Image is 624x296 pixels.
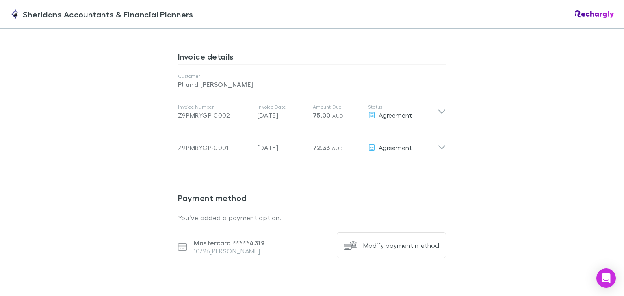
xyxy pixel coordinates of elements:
[258,143,306,152] p: [DATE]
[194,247,264,255] p: 10/26 [PERSON_NAME]
[171,96,453,128] div: Invoice NumberZ9PMRYGP-0002Invoice Date[DATE]Amount Due75.00 AUDStatusAgreement
[178,79,446,89] p: PJ and [PERSON_NAME]
[368,104,438,110] p: Status
[313,111,331,119] span: 75.00
[596,268,616,288] div: Open Intercom Messenger
[379,144,412,151] span: Agreement
[178,193,446,206] h3: Payment method
[344,239,357,252] img: Modify payment method's Logo
[332,145,343,151] span: AUD
[178,110,251,120] div: Z9PMRYGP-0002
[363,241,439,249] div: Modify payment method
[171,128,453,161] div: Z9PMRYGP-0001[DATE]72.33 AUDAgreement
[178,213,446,223] p: You’ve added a payment option.
[332,113,343,119] span: AUD
[23,8,193,20] span: Sheridans Accountants & Financial Planners
[258,110,306,120] p: [DATE]
[337,232,446,258] button: Modify payment method
[10,9,19,19] img: Sheridans Accountants & Financial Planners's Logo
[178,104,251,110] p: Invoice Number
[575,10,614,18] img: Rechargly Logo
[379,111,412,119] span: Agreement
[178,73,446,79] p: Customer
[313,104,362,110] p: Amount Due
[258,104,306,110] p: Invoice Date
[178,143,251,152] div: Z9PMRYGP-0001
[313,144,330,152] span: 72.33
[178,51,446,64] h3: Invoice details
